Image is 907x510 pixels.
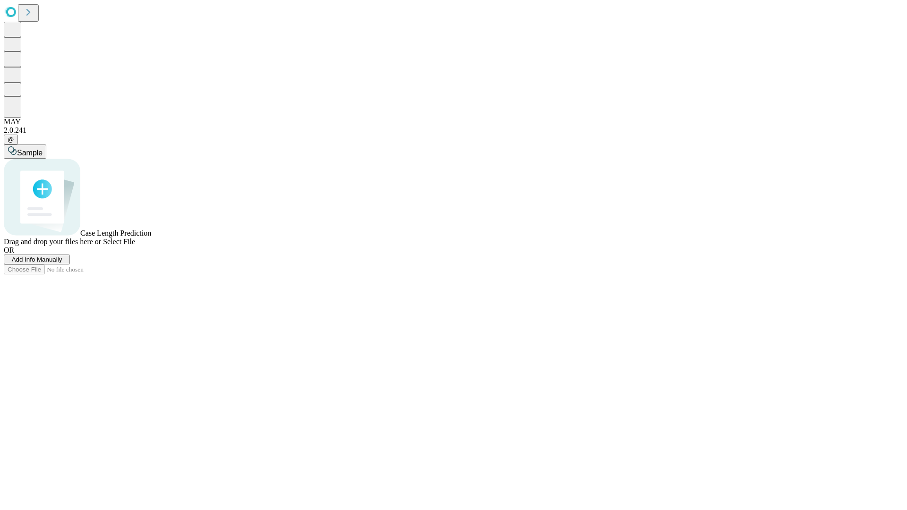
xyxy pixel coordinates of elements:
span: Sample [17,149,43,157]
span: Drag and drop your files here or [4,238,101,246]
div: MAY [4,118,903,126]
span: Add Info Manually [12,256,62,263]
span: Select File [103,238,135,246]
button: @ [4,135,18,144]
button: Sample [4,144,46,159]
span: @ [8,136,14,143]
span: OR [4,246,14,254]
div: 2.0.241 [4,126,903,135]
span: Case Length Prediction [80,229,151,237]
button: Add Info Manually [4,255,70,264]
